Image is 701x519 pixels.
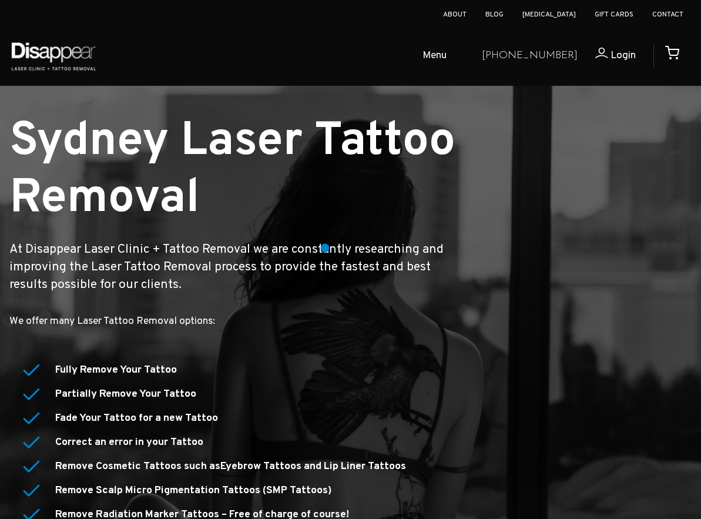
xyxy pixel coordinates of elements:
[381,38,472,75] a: Menu
[9,112,455,229] small: Sydney Laser Tattoo Removal
[485,10,504,19] a: Blog
[9,313,461,330] p: We offer many Laser Tattoo Removal options:
[443,10,467,19] a: About
[595,10,633,19] a: Gift Cards
[107,38,472,75] ul: Open Mobile Menu
[9,242,444,293] big: At Disappear Laser Clinic + Tattoo Removal we are constantly researching and improving the Laser ...
[55,387,196,401] strong: Partially Remove Your Tattoo
[578,48,636,65] a: Login
[422,48,447,65] span: Menu
[220,460,406,473] a: Eyebrow Tattoos and Lip Liner Tattoos
[55,363,177,377] strong: Fully Remove Your Tattoo
[55,460,406,473] strong: Remove Cosmetic Tattoos such as
[55,411,218,425] strong: Fade Your Tattoo for a new Tattoo
[55,436,203,449] strong: Correct an error in your Tattoo
[652,10,683,19] a: Contact
[9,35,98,77] img: Disappear - Laser Clinic and Tattoo Removal Services in Sydney, Australia
[611,49,636,62] span: Login
[482,48,578,65] a: [PHONE_NUMBER]
[522,10,576,19] a: [MEDICAL_DATA]
[55,484,331,497] a: Remove Scalp Micro Pigmentation Tattoos (SMP Tattoos)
